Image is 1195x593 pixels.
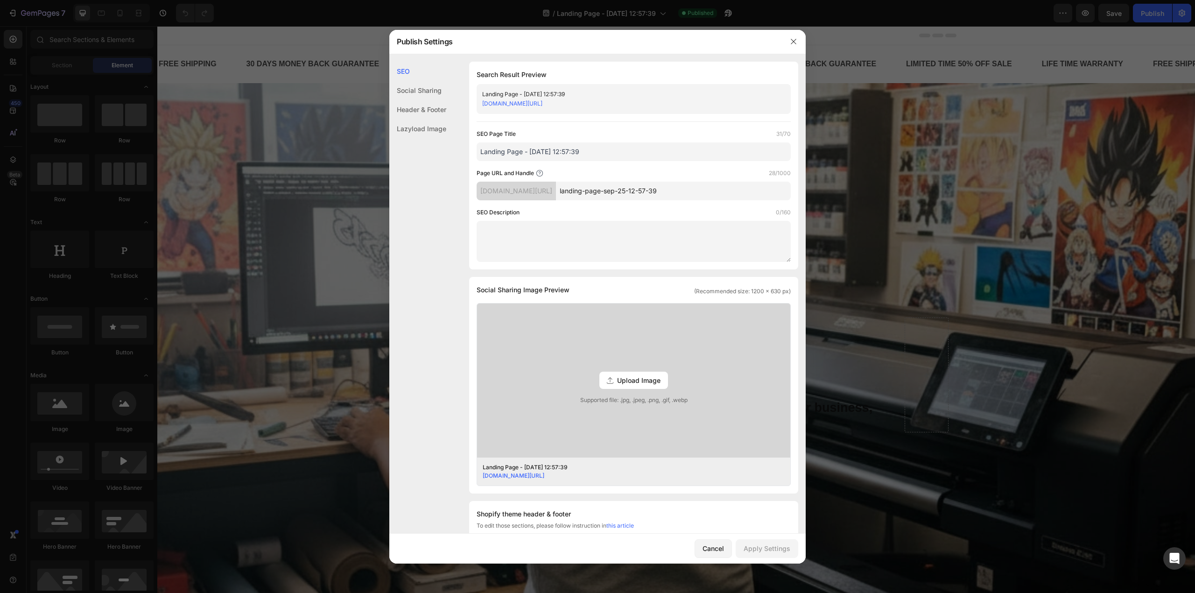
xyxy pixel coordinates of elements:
div: FREE SHIPPING [498,30,557,46]
h1: Search Result Preview [477,69,791,80]
div: LIMITED TIME 50% OFF SALE [251,30,358,46]
div: FREE SHIPPING [0,30,60,46]
label: SEO Description [477,208,520,217]
div: [DOMAIN_NAME][URL] [477,182,556,200]
span: Upload Image [617,375,661,385]
a: [DOMAIN_NAME][URL] [482,100,542,107]
div: Cancel [703,544,724,553]
label: Page URL and Handle [477,169,534,178]
div: Social Sharing [389,81,446,100]
a: this article [606,522,634,529]
div: To edit those sections, please follow instruction in [477,522,791,538]
div: LIMITED TIME 50% OFF SALE [748,30,856,46]
div: Apply Settings [744,544,790,553]
div: Shopify theme header & footer [477,508,791,520]
span: Supported file: .jpg, .jpeg, .png, .gif, .webp [477,396,790,404]
button: Apply Settings [736,539,798,558]
div: FREE SHIPPING [995,30,1054,46]
div: Landing Page - [DATE] 12:57:39 [482,90,770,99]
label: SEO Page Title [477,129,516,139]
input: Title [477,142,791,161]
a: [DOMAIN_NAME][URL] [483,472,544,479]
div: LIFE TIME WARRANTY [884,30,967,46]
strong: we transform your designs into powerful prints whether it’s for your business, events, or persona... [247,374,716,404]
div: 30 DAYS MONEY BACK GUARANTEE [585,30,720,46]
div: LIFE TIME WARRANTY [387,30,470,46]
div: Header & Footer [389,100,446,119]
button: Cancel [695,539,732,558]
input: Handle [556,182,791,200]
label: 28/1000 [769,169,791,178]
strong: Welcome to Caligraprint Online Store! [247,293,626,357]
div: Landing Page - [DATE] 12:57:39 [483,463,770,472]
div: 30 DAYS MONEY BACK GUARANTEE [88,30,223,46]
span: Social Sharing Image Preview [477,284,569,296]
span: (Recommended size: 1200 x 630 px) [694,287,791,296]
div: Lazyload Image [389,119,446,138]
div: Open Intercom Messenger [1163,547,1186,570]
label: 31/70 [776,129,791,139]
div: Publish Settings [389,29,781,54]
div: SEO [389,62,446,81]
label: 0/160 [776,208,791,217]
